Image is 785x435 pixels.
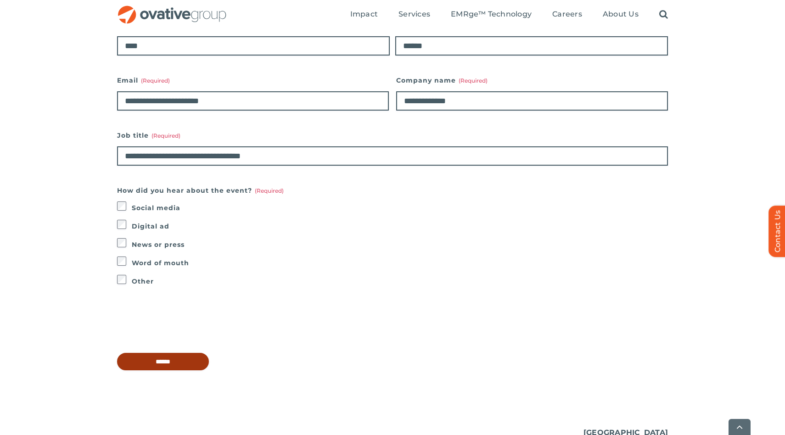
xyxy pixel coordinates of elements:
[117,184,284,197] legend: How did you hear about the event?
[151,132,180,139] span: (Required)
[132,238,668,251] label: News or press
[451,10,532,20] a: EMRge™ Technology
[117,306,257,342] iframe: reCAPTCHA
[552,10,582,19] span: Careers
[398,10,430,20] a: Services
[141,77,170,84] span: (Required)
[132,257,668,269] label: Word of mouth
[117,74,389,87] label: Email
[132,201,668,214] label: Social media
[132,275,668,288] label: Other
[350,10,378,20] a: Impact
[451,10,532,19] span: EMRge™ Technology
[117,5,227,13] a: OG_Full_horizontal_RGB
[659,10,668,20] a: Search
[603,10,639,19] span: About Us
[117,129,668,142] label: Job title
[459,77,488,84] span: (Required)
[603,10,639,20] a: About Us
[396,74,668,87] label: Company name
[398,10,430,19] span: Services
[255,187,284,194] span: (Required)
[552,10,582,20] a: Careers
[132,220,668,233] label: Digital ad
[350,10,378,19] span: Impact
